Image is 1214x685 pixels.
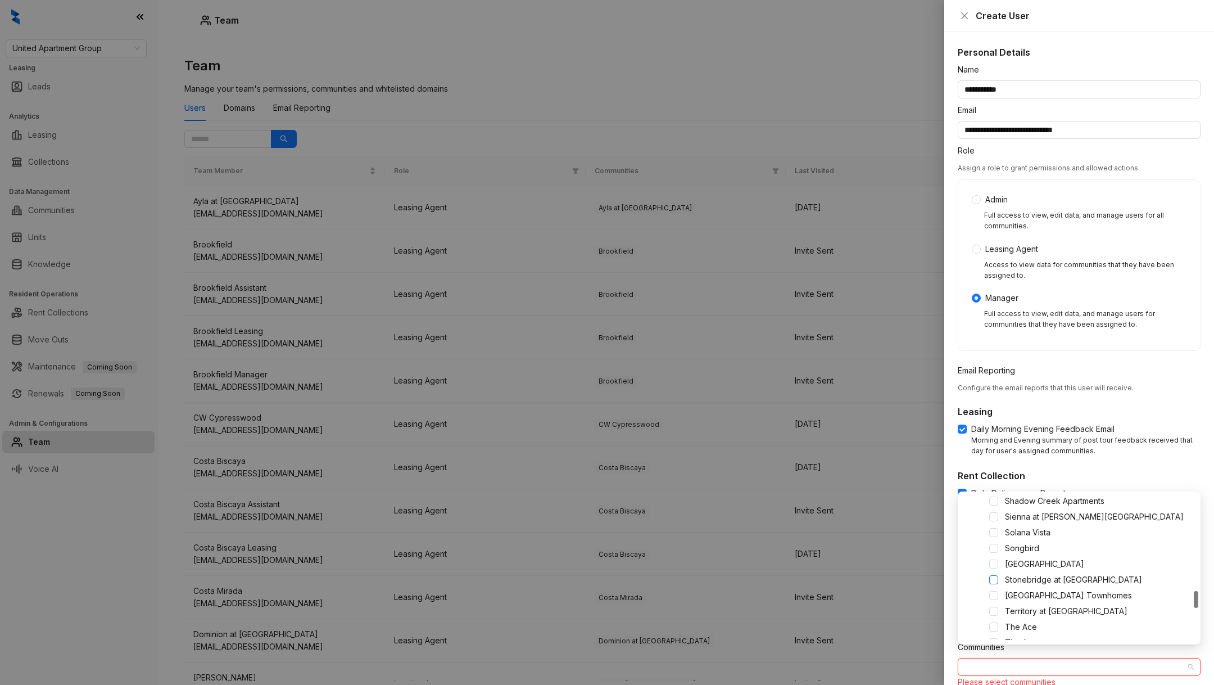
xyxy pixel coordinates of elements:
span: Sienna at Westover Hills [1000,510,1198,524]
button: Close [958,9,971,22]
span: close [960,11,969,20]
span: Stonebridge at [GEOGRAPHIC_DATA] [1005,575,1142,584]
span: Stonebridge at City Park [1000,573,1198,587]
div: Morning and Evening summary of post tour feedback received that day for user's assigned communities. [971,435,1201,457]
span: Solana Vista [1005,528,1050,537]
span: Southpark Ranch [1000,557,1198,571]
span: Daily Morning Evening Feedback Email [967,423,1119,435]
h5: Rent Collection [958,469,1201,483]
span: The Ayva [1005,638,1040,647]
span: [GEOGRAPHIC_DATA] [1005,559,1084,569]
h5: Personal Details [958,46,1201,59]
label: Name [958,64,986,76]
span: Shadow Creek Apartments [1000,494,1198,508]
div: Access to view data for communities that they have been assigned to. [984,260,1186,281]
label: Role [958,145,982,157]
span: Daily Delinquency Report [967,487,1070,499]
input: Email [958,121,1201,139]
span: Solana Vista [1000,526,1198,539]
span: The Ace [1000,620,1198,634]
label: Email Reporting [958,364,1022,377]
h5: Leasing [958,405,1201,418]
span: Songbird [1005,543,1039,553]
span: Manager [981,292,1023,304]
span: Tavolo Park Townhomes [1000,589,1198,602]
label: Communities [958,641,1012,654]
input: Name [958,80,1201,98]
span: The Ayva [1000,636,1198,650]
div: Full access to view, edit data, and manage users for all communities. [984,210,1186,232]
span: Territory at Greenhouse [1000,605,1198,618]
div: Full access to view, edit data, and manage users for communities that they have been assigned to. [984,309,1186,330]
span: Leasing Agent [981,243,1043,255]
span: Admin [981,193,1012,206]
span: Shadow Creek Apartments [1005,496,1104,506]
span: Songbird [1000,542,1198,555]
span: Configure the email reports that this user will receive. [958,384,1134,392]
span: Assign a role to grant permissions and allowed actions. [958,164,1140,172]
span: The Ace [1005,622,1037,632]
span: [GEOGRAPHIC_DATA] Townhomes [1005,591,1132,600]
label: Email [958,104,984,116]
span: Sienna at [PERSON_NAME][GEOGRAPHIC_DATA] [1005,512,1184,521]
input: Communities [964,660,967,674]
div: Create User [976,9,1201,22]
span: Territory at [GEOGRAPHIC_DATA] [1005,606,1127,616]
